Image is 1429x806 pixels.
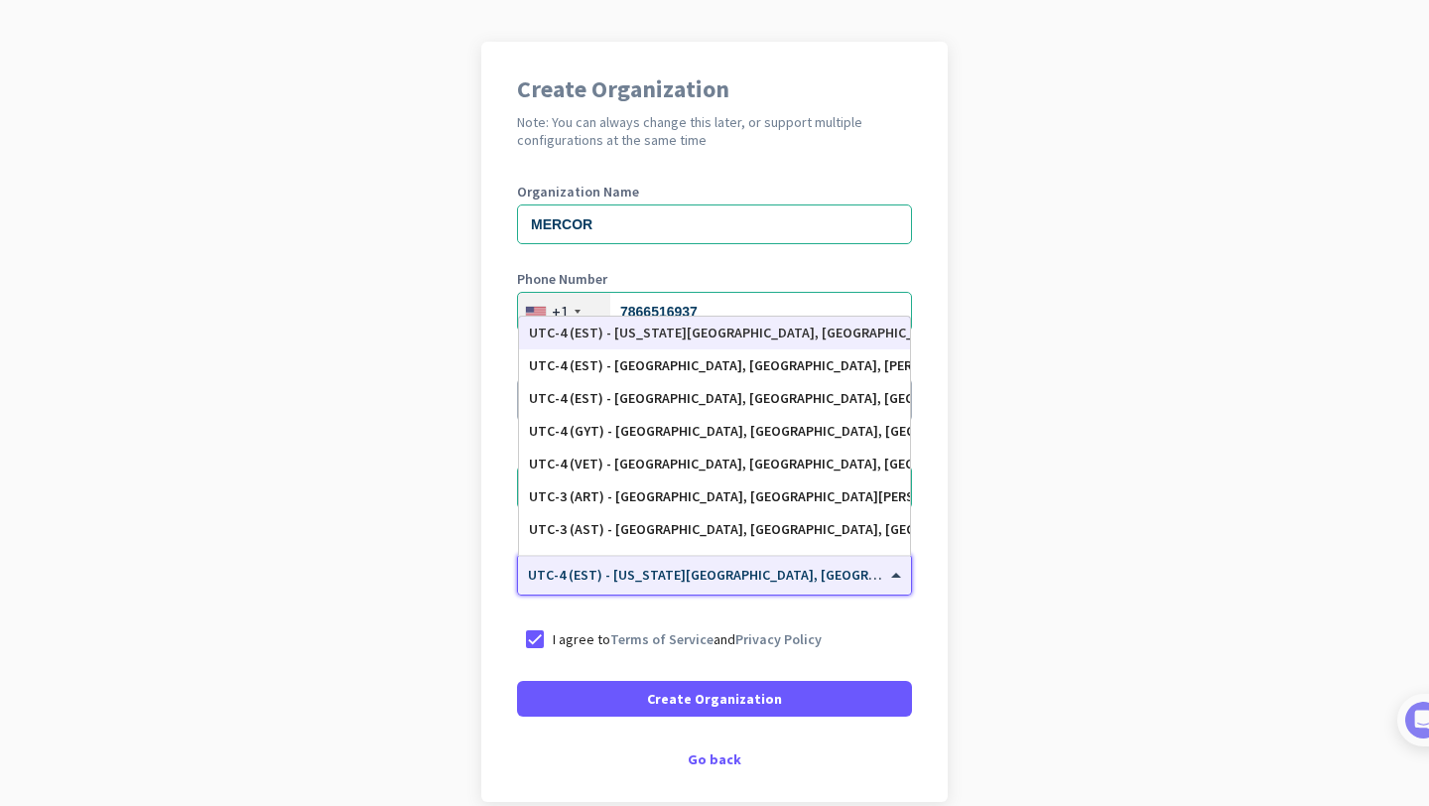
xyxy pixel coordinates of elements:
[519,317,910,555] div: Options List
[517,752,912,766] div: Go back
[517,185,912,199] label: Organization Name
[610,630,714,648] a: Terms of Service
[647,689,782,709] span: Create Organization
[735,630,822,648] a: Privacy Policy
[517,447,912,461] label: Organization Size (Optional)
[517,204,912,244] input: What is the name of your organization?
[552,302,569,322] div: +1
[529,521,900,538] div: UTC-3 (AST) - [GEOGRAPHIC_DATA], [GEOGRAPHIC_DATA], [GEOGRAPHIC_DATA], [GEOGRAPHIC_DATA]
[517,272,912,286] label: Phone Number
[529,554,900,571] div: UTC-3 (AST) - [PERSON_NAME]
[517,359,662,373] label: Organization language
[529,325,900,341] div: UTC-4 (EST) - [US_STATE][GEOGRAPHIC_DATA], [GEOGRAPHIC_DATA], [GEOGRAPHIC_DATA], [GEOGRAPHIC_DATA]
[517,113,912,149] h2: Note: You can always change this later, or support multiple configurations at the same time
[529,357,900,374] div: UTC-4 (EST) - [GEOGRAPHIC_DATA], [GEOGRAPHIC_DATA], [PERSON_NAME] 73, Port-de-Paix
[517,681,912,717] button: Create Organization
[529,456,900,472] div: UTC-4 (VET) - [GEOGRAPHIC_DATA], [GEOGRAPHIC_DATA], [GEOGRAPHIC_DATA], [GEOGRAPHIC_DATA]
[529,390,900,407] div: UTC-4 (EST) - [GEOGRAPHIC_DATA], [GEOGRAPHIC_DATA], [GEOGRAPHIC_DATA], [GEOGRAPHIC_DATA]
[517,292,912,332] input: 201-555-0123
[529,423,900,440] div: UTC-4 (GYT) - [GEOGRAPHIC_DATA], [GEOGRAPHIC_DATA], [GEOGRAPHIC_DATA]
[517,534,912,548] label: Organization Time Zone
[517,77,912,101] h1: Create Organization
[553,629,822,649] p: I agree to and
[529,488,900,505] div: UTC-3 (ART) - [GEOGRAPHIC_DATA], [GEOGRAPHIC_DATA][PERSON_NAME][GEOGRAPHIC_DATA], [GEOGRAPHIC_DATA]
